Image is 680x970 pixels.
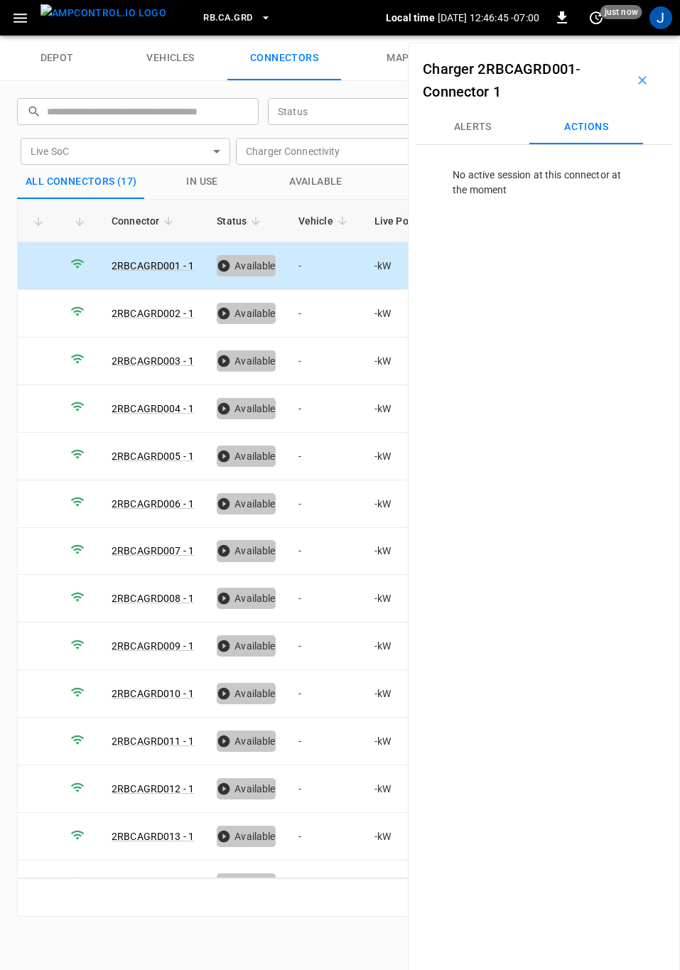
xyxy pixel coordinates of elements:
[374,212,444,230] span: Live Power
[649,6,672,29] div: profile-icon
[363,433,455,480] td: - kW
[529,110,643,144] button: Actions
[112,783,194,794] a: 2RBCAGRD012 - 1
[112,403,194,414] a: 2RBCAGRD004 - 1
[112,308,194,319] a: 2RBCAGRD002 - 1
[287,861,363,908] td: -
[287,575,363,623] td: -
[112,735,194,747] a: 2RBCAGRD011 - 1
[217,303,275,324] div: Available
[112,640,194,652] a: 2RBCAGRD009 - 1
[341,36,455,81] a: map
[363,813,455,861] td: - kW
[423,83,501,100] a: Connector 1
[363,242,455,290] td: - kW
[373,165,487,199] button: Alerts
[112,593,194,604] a: 2RBCAGRD008 - 1
[112,451,194,462] a: 2RBCAGRD005 - 1
[287,290,363,338] td: -
[363,718,455,765] td: - kW
[287,670,363,718] td: -
[423,58,620,103] h6: -
[453,168,635,198] p: No active session at this connector at the moment
[217,212,265,230] span: Status
[203,10,252,26] span: RB.CA.GRD
[363,765,455,813] td: - kW
[112,498,194,510] a: 2RBCAGRD006 - 1
[363,623,455,670] td: - kW
[600,5,642,19] span: just now
[217,873,275,895] div: Available
[287,480,363,528] td: -
[259,165,373,199] button: Available
[227,36,341,81] a: connectors
[146,165,259,199] button: in use
[112,355,194,367] a: 2RBCAGRD003 - 1
[386,11,435,25] p: Local time
[416,110,672,144] div: Connectors submenus tabs
[363,385,455,433] td: - kW
[287,718,363,765] td: -
[112,545,194,556] a: 2RBCAGRD007 - 1
[41,4,166,22] img: ampcontrol.io logo
[287,813,363,861] td: -
[287,765,363,813] td: -
[363,670,455,718] td: - kW
[416,110,529,144] button: Alerts
[363,480,455,528] td: - kW
[114,36,227,81] a: vehicles
[363,338,455,385] td: - kW
[363,575,455,623] td: - kW
[217,540,275,561] div: Available
[585,6,608,29] button: set refresh interval
[217,398,275,419] div: Available
[217,255,275,276] div: Available
[17,165,146,199] button: All Connectors (17)
[112,688,194,699] a: 2RBCAGRD010 - 1
[423,60,576,77] a: Charger 2RBCAGRD001
[363,528,455,576] td: - kW
[112,831,194,842] a: 2RBCAGRD013 - 1
[287,623,363,670] td: -
[287,385,363,433] td: -
[217,826,275,847] div: Available
[438,11,539,25] p: [DATE] 12:46:45 -07:00
[217,588,275,609] div: Available
[287,242,363,290] td: -
[198,4,276,32] button: RB.CA.GRD
[363,290,455,338] td: - kW
[217,635,275,657] div: Available
[217,446,275,467] div: Available
[217,493,275,514] div: Available
[363,861,455,908] td: - kW
[287,528,363,576] td: -
[287,433,363,480] td: -
[287,338,363,385] td: -
[298,212,352,230] span: Vehicle
[217,778,275,799] div: Available
[112,260,194,271] a: 2RBCAGRD001 - 1
[217,350,275,372] div: Available
[112,212,178,230] span: Connector
[217,683,275,704] div: Available
[217,731,275,752] div: Available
